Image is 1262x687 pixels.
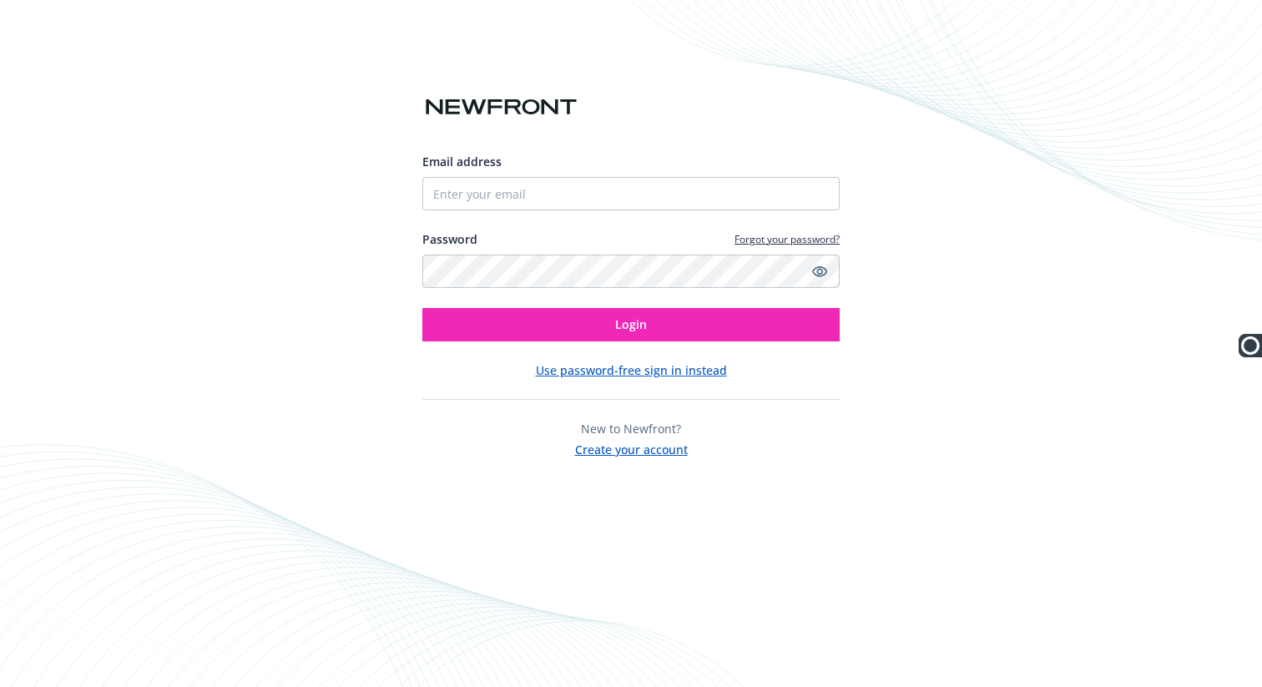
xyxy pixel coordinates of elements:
span: New to Newfront? [581,421,681,437]
img: Newfront logo [422,93,580,122]
img: Ooma Logo [1239,334,1262,357]
span: Login [615,316,647,332]
input: Enter your password [422,255,840,288]
a: Show password [810,261,830,281]
button: Use password-free sign in instead [536,361,727,379]
button: Login [422,308,840,341]
button: Create your account [575,437,688,458]
a: Forgot your password? [734,232,840,246]
label: Password [422,230,477,248]
span: Email address [422,154,502,169]
input: Enter your email [422,177,840,210]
